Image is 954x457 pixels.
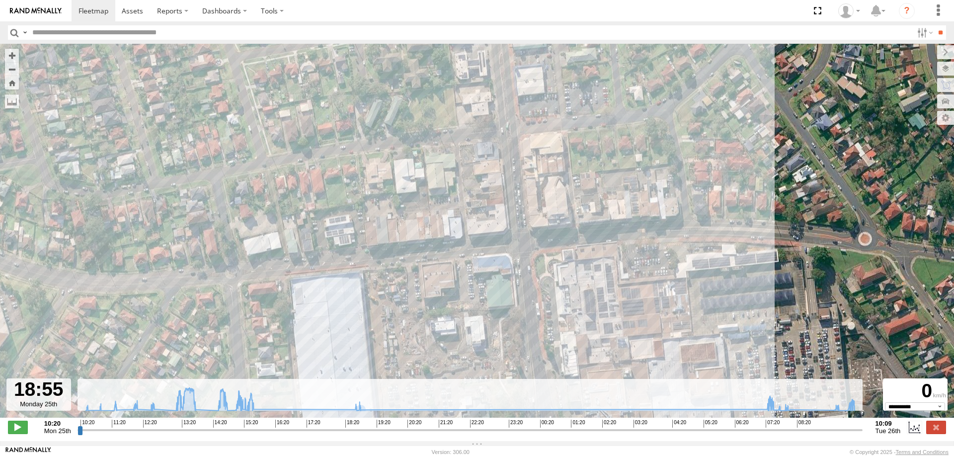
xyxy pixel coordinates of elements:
img: rand-logo.svg [10,7,62,14]
span: 05:20 [704,420,717,428]
span: 22:20 [470,420,484,428]
a: Visit our Website [5,447,51,457]
span: 00:20 [540,420,554,428]
span: 03:20 [634,420,647,428]
span: 01:20 [571,420,585,428]
span: 11:20 [112,420,126,428]
span: 13:20 [182,420,196,428]
span: 23:20 [509,420,523,428]
span: 02:20 [602,420,616,428]
button: Zoom Home [5,76,19,90]
label: Measure [5,94,19,108]
span: 10:20 [80,420,94,428]
strong: 10:09 [875,420,901,427]
button: Zoom in [5,49,19,62]
span: 08:20 [797,420,811,428]
strong: 10:20 [44,420,71,427]
div: Version: 306.00 [432,449,470,455]
i: ? [899,3,915,19]
label: Close [926,421,946,434]
div: © Copyright 2025 - [850,449,949,455]
span: 21:20 [439,420,453,428]
span: 06:20 [735,420,749,428]
span: 12:20 [143,420,157,428]
span: 15:20 [244,420,258,428]
label: Search Query [21,25,29,40]
span: Tue 26th Aug 2025 [875,427,901,435]
div: 0 [884,380,946,402]
span: 07:20 [766,420,780,428]
label: Search Filter Options [913,25,935,40]
label: Map Settings [937,111,954,125]
span: 04:20 [672,420,686,428]
div: Tye Clark [835,3,864,18]
button: Zoom out [5,62,19,76]
span: Mon 25th Aug 2025 [44,427,71,435]
span: 19:20 [377,420,391,428]
label: Play/Stop [8,421,28,434]
span: 20:20 [407,420,421,428]
span: 16:20 [275,420,289,428]
span: 14:20 [213,420,227,428]
a: Terms and Conditions [896,449,949,455]
span: 18:20 [345,420,359,428]
span: 17:20 [307,420,320,428]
